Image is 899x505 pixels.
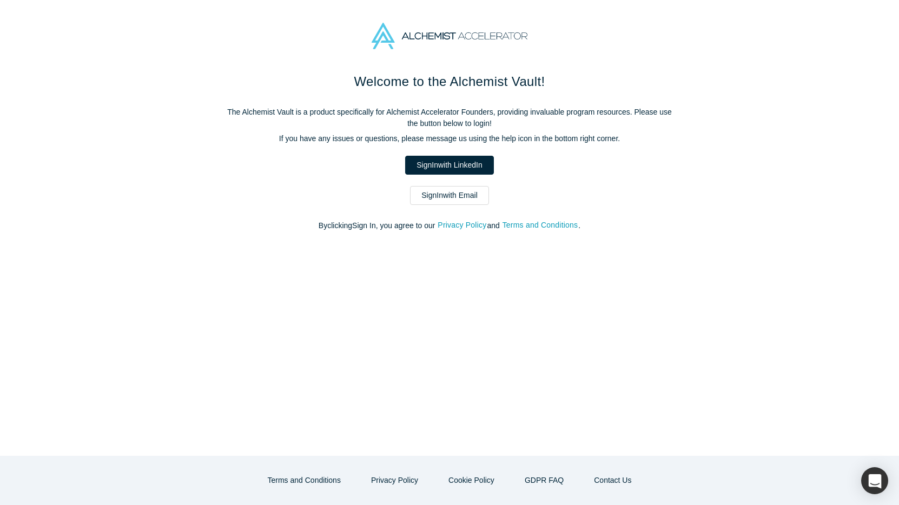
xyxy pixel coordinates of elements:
a: GDPR FAQ [513,471,575,490]
button: Privacy Policy [437,219,487,231]
button: Contact Us [583,471,643,490]
a: SignInwith LinkedIn [405,156,493,175]
img: Alchemist Accelerator Logo [372,23,527,49]
button: Terms and Conditions [256,471,352,490]
button: Terms and Conditions [502,219,579,231]
p: By clicking Sign In , you agree to our and . [222,220,677,231]
h1: Welcome to the Alchemist Vault! [222,72,677,91]
button: Cookie Policy [437,471,506,490]
p: The Alchemist Vault is a product specifically for Alchemist Accelerator Founders, providing inval... [222,107,677,129]
a: SignInwith Email [410,186,489,205]
button: Privacy Policy [360,471,429,490]
p: If you have any issues or questions, please message us using the help icon in the bottom right co... [222,133,677,144]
